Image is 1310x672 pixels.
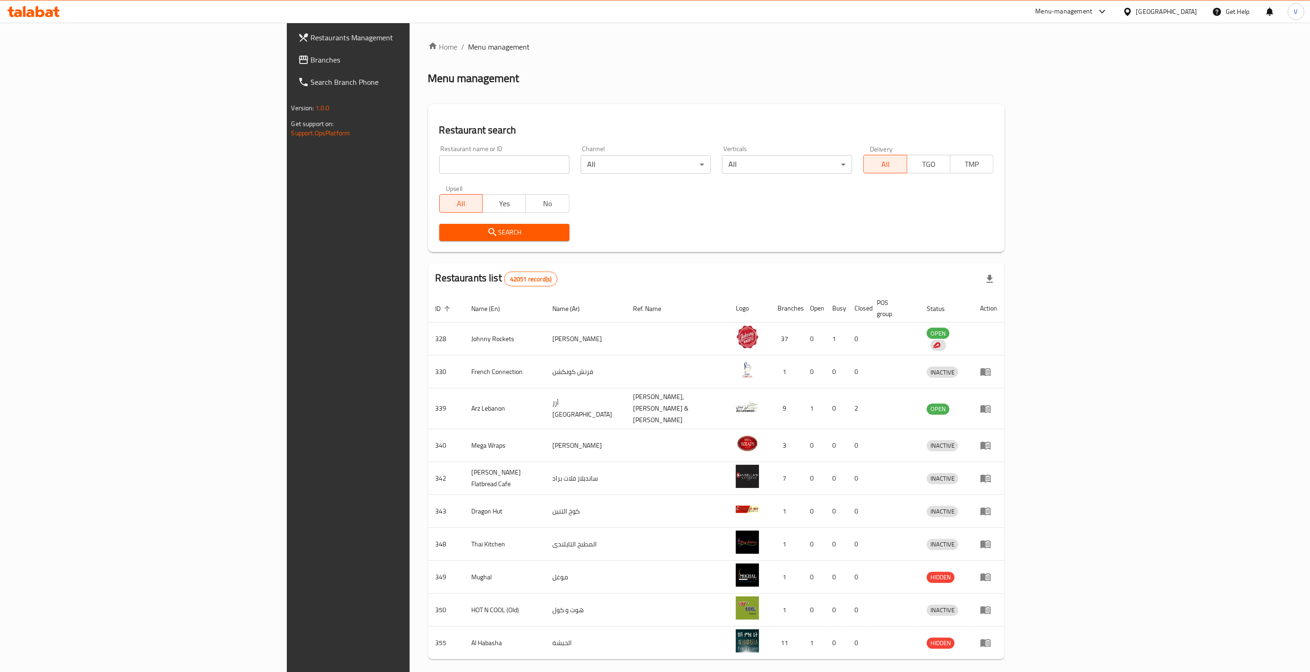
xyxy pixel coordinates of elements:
td: 0 [847,355,869,388]
span: Search [447,227,562,238]
span: OPEN [927,328,949,339]
th: Busy [825,294,847,323]
td: 0 [803,323,825,355]
span: Branches [311,54,498,65]
span: Version: [291,102,314,114]
span: Search Branch Phone [311,76,498,88]
a: Branches [291,49,506,71]
img: Thai Kitchen [736,531,759,554]
td: 0 [847,528,869,561]
td: 0 [847,323,869,355]
div: Menu [980,366,997,377]
button: All [863,155,907,173]
td: 0 [847,495,869,528]
th: Branches [770,294,803,323]
a: Search Branch Phone [291,71,506,93]
button: Search [439,224,570,241]
span: All [867,158,903,171]
td: فرنش كونكشن [545,355,626,388]
td: 1 [825,323,847,355]
span: No [530,197,565,210]
span: All [443,197,479,210]
span: Yes [487,197,522,210]
span: ID [436,303,453,314]
span: POS group [877,297,908,319]
div: Menu [980,473,997,484]
td: 1 [770,594,803,627]
td: كوخ التنين [545,495,626,528]
span: Restaurants Management [311,32,498,43]
img: Mughal [736,564,759,587]
div: Menu [980,637,997,648]
td: [PERSON_NAME] [545,323,626,355]
a: Support.OpsPlatform [291,127,350,139]
nav: breadcrumb [428,41,1005,52]
button: Yes [482,194,526,213]
img: Sandella's Flatbread Cafe [736,465,759,488]
td: 37 [770,323,803,355]
td: 0 [825,627,847,659]
td: 0 [803,561,825,594]
td: 11 [770,627,803,659]
span: TGO [911,158,947,171]
td: 0 [825,355,847,388]
div: All [722,155,852,174]
div: Menu [980,539,997,550]
div: Menu [980,403,997,414]
td: [PERSON_NAME],[PERSON_NAME] & [PERSON_NAME] [626,388,728,429]
td: 0 [825,594,847,627]
td: 1 [770,528,803,561]
h2: Menu management [428,71,519,86]
span: 1.0.0 [316,102,330,114]
div: OPEN [927,404,949,415]
td: 0 [825,495,847,528]
td: 0 [803,594,825,627]
button: All [439,194,483,213]
td: 0 [803,495,825,528]
img: Mega Wraps [736,432,759,455]
div: Menu-management [1036,6,1093,17]
th: Open [803,294,825,323]
img: Johnny Rockets [736,325,759,349]
td: 3 [770,429,803,462]
td: 0 [803,429,825,462]
td: 0 [847,594,869,627]
span: INACTIVE [927,367,958,378]
td: 0 [847,429,869,462]
td: 1 [770,495,803,528]
th: Closed [847,294,869,323]
td: هوت و كول [545,594,626,627]
button: No [525,194,569,213]
div: Export file [979,268,1001,290]
td: أرز [GEOGRAPHIC_DATA] [545,388,626,429]
button: TGO [907,155,950,173]
td: 0 [825,388,847,429]
span: HIDDEN [927,638,955,648]
div: Indicates that the vendor menu management has been moved to DH Catalog service [930,340,946,351]
td: 0 [847,462,869,495]
td: 0 [825,462,847,495]
div: INACTIVE [927,473,958,484]
div: Menu [980,440,997,451]
span: INACTIVE [927,539,958,550]
div: [GEOGRAPHIC_DATA] [1136,6,1197,17]
table: enhanced table [428,294,1005,659]
div: HIDDEN [927,638,955,649]
td: سانديلاز فلات براد [545,462,626,495]
td: [PERSON_NAME] [545,429,626,462]
td: 0 [803,355,825,388]
th: Action [973,294,1005,323]
span: Name (Ar) [552,303,592,314]
td: 1 [770,355,803,388]
img: Al Habasha [736,629,759,653]
span: INACTIVE [927,605,958,615]
span: OPEN [927,404,949,414]
img: delivery hero logo [932,341,941,349]
img: HOT N COOL (Old) [736,596,759,620]
label: Upsell [446,185,463,191]
td: 0 [825,429,847,462]
span: TMP [954,158,990,171]
th: Logo [728,294,770,323]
